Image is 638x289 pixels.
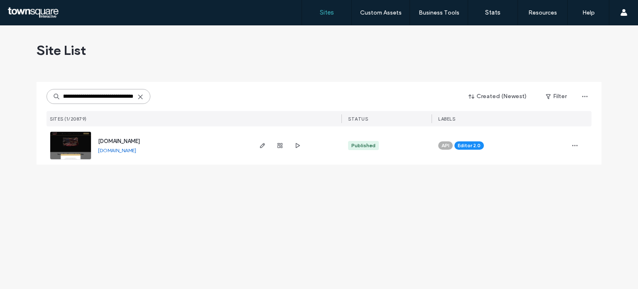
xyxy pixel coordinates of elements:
[348,116,368,122] span: STATUS
[582,9,595,16] label: Help
[419,9,459,16] label: Business Tools
[351,142,375,149] div: Published
[528,9,557,16] label: Resources
[458,142,481,149] span: Editor 2.0
[19,6,36,13] span: Help
[442,142,449,149] span: API
[438,116,455,122] span: LABELS
[537,90,575,103] button: Filter
[461,90,534,103] button: Created (Newest)
[50,116,87,122] span: SITES (1/20879)
[98,147,136,153] a: [DOMAIN_NAME]
[485,9,501,16] label: Stats
[37,42,86,59] span: Site List
[360,9,402,16] label: Custom Assets
[98,138,140,144] a: [DOMAIN_NAME]
[320,9,334,16] label: Sites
